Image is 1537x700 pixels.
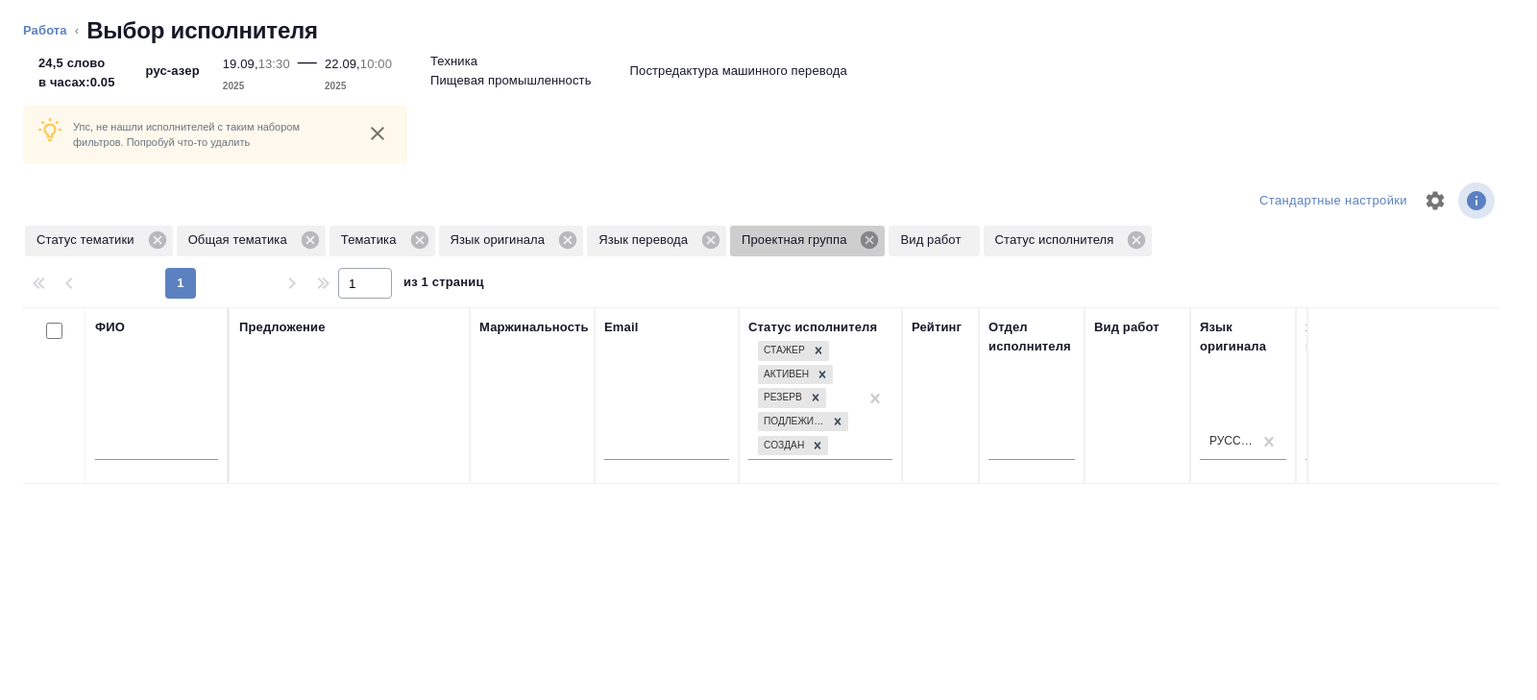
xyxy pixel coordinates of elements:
[177,226,326,256] div: Общая тематика
[756,386,828,410] div: Стажер, Активен, Резерв, Подлежит внедрению, Создан
[748,318,877,337] div: Статус исполнителя
[756,339,831,363] div: Стажер, Активен, Резерв, Подлежит внедрению, Создан
[73,119,348,150] p: Упс, не нашли исполнителей с таким набором фильтров. Попробуй что-то удалить
[756,410,850,434] div: Стажер, Активен, Резерв, Подлежит внедрению, Создан
[341,230,403,250] p: Тематика
[95,318,125,337] div: ФИО
[1094,318,1159,337] div: Вид работ
[995,230,1121,250] p: Статус исполнителя
[587,226,726,256] div: Язык перевода
[984,226,1153,256] div: Статус исполнителя
[86,15,318,46] h2: Выбор исполнителя
[604,318,638,337] div: Email
[38,54,115,73] p: 24,5 слово
[37,230,141,250] p: Статус тематики
[756,363,835,387] div: Стажер, Активен, Резерв, Подлежит внедрению, Создан
[598,230,695,250] p: Язык перевода
[756,434,830,458] div: Стажер, Активен, Резерв, Подлежит внедрению, Создан
[1305,318,1392,356] div: Язык перевода
[188,230,294,250] p: Общая тематика
[730,226,885,256] div: Проектная группа
[758,341,808,361] div: Стажер
[758,388,805,408] div: Резерв
[988,318,1075,356] div: Отдел исполнителя
[1255,186,1412,216] div: split button
[1209,433,1254,449] div: Русский
[329,226,435,256] div: Тематика
[742,230,853,250] p: Проектная группа
[258,57,290,71] p: 13:30
[403,271,484,299] span: из 1 страниц
[298,46,317,96] div: —
[360,57,392,71] p: 10:00
[479,318,589,337] div: Маржинальность
[25,226,173,256] div: Статус тематики
[363,119,392,148] button: close
[1412,178,1458,224] span: Настроить таблицу
[758,365,812,385] div: Активен
[223,57,258,71] p: 19.09,
[1200,318,1286,356] div: Язык оригинала
[23,23,67,37] a: Работа
[630,61,847,81] p: Постредактура машинного перевода
[758,412,827,432] div: Подлежит внедрению
[239,318,326,337] div: Предложение
[451,230,552,250] p: Язык оригинала
[758,436,807,456] div: Создан
[912,318,962,337] div: Рейтинг
[1458,182,1499,219] span: Посмотреть информацию
[23,15,1514,46] nav: breadcrumb
[75,21,79,40] li: ‹
[439,226,584,256] div: Язык оригинала
[325,57,360,71] p: 22.09,
[900,230,967,250] p: Вид работ
[430,52,477,71] p: Техника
